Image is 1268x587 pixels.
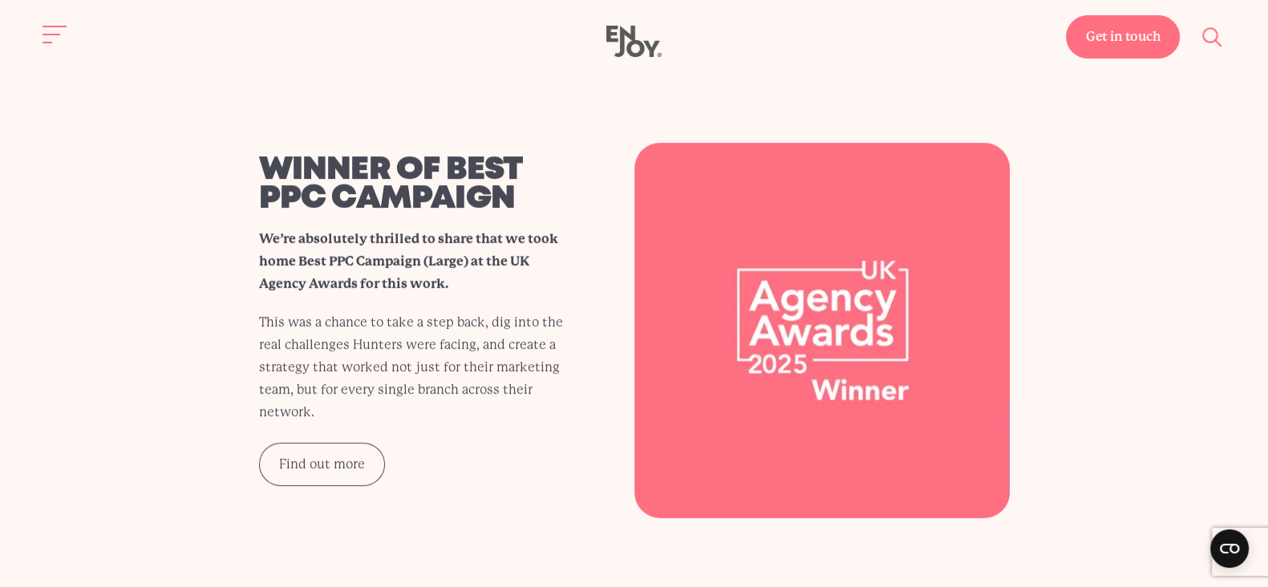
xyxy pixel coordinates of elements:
a: Get in touch [1066,15,1180,59]
button: Site search [1196,20,1230,54]
strong: We’re absolutely thrilled to share that we took home Best PPC Campaign (Large) at the UK Agency A... [259,231,558,291]
button: Open CMP widget [1210,529,1249,568]
p: This was a chance to take a step back, dig into the real challenges Hunters were facing, and crea... [259,311,574,423]
a: Find out more [259,443,385,486]
h2: Winner of best ppc campaign [259,156,574,213]
button: Site navigation [38,18,72,51]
